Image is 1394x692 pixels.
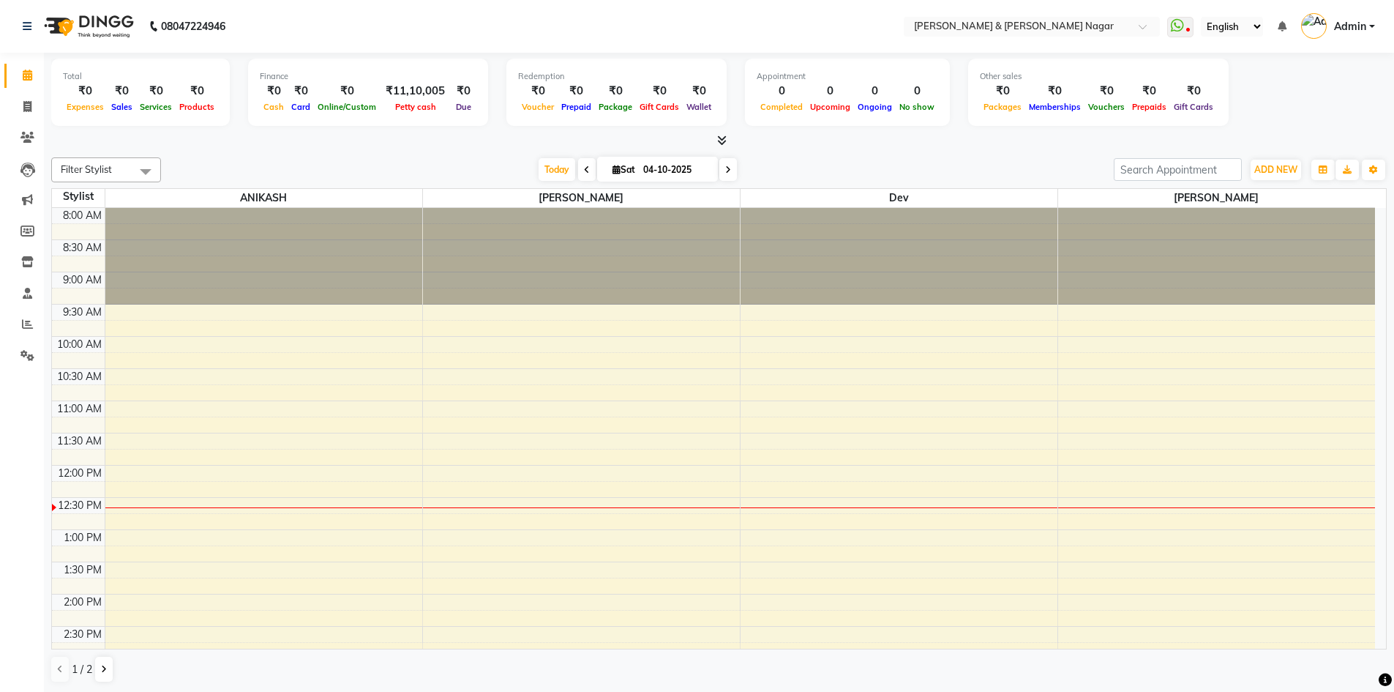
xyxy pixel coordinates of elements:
span: Online/Custom [314,102,380,112]
span: Prepaids [1128,102,1170,112]
input: Search Appointment [1114,158,1242,181]
div: ₹0 [451,83,476,100]
span: Voucher [518,102,558,112]
div: ₹0 [1128,83,1170,100]
div: 11:00 AM [54,401,105,417]
span: Gift Cards [636,102,683,112]
button: ADD NEW [1251,160,1301,180]
div: ₹0 [683,83,715,100]
div: ₹0 [1084,83,1128,100]
div: 2:30 PM [61,627,105,642]
input: 2025-10-04 [639,159,712,181]
span: Gift Cards [1170,102,1217,112]
div: Appointment [757,70,938,83]
div: Finance [260,70,476,83]
span: Petty cash [391,102,440,112]
div: 10:30 AM [54,369,105,384]
div: 0 [757,83,806,100]
div: 12:30 PM [55,498,105,513]
div: 0 [896,83,938,100]
span: 1 / 2 [72,662,92,677]
span: Sat [609,164,639,175]
span: Cash [260,102,288,112]
div: 8:30 AM [60,240,105,256]
span: Dev [741,189,1057,207]
div: ₹0 [636,83,683,100]
div: ₹0 [260,83,288,100]
div: Total [63,70,218,83]
span: Memberships [1025,102,1084,112]
span: Packages [980,102,1025,112]
span: Upcoming [806,102,854,112]
div: 10:00 AM [54,337,105,352]
span: Sales [108,102,136,112]
div: 11:30 AM [54,434,105,449]
span: Completed [757,102,806,112]
div: Other sales [980,70,1217,83]
img: Admin [1301,13,1327,39]
div: 12:00 PM [55,466,105,481]
span: [PERSON_NAME] [423,189,740,207]
div: ₹0 [1025,83,1084,100]
div: ₹0 [288,83,314,100]
div: Redemption [518,70,715,83]
span: Expenses [63,102,108,112]
div: ₹0 [108,83,136,100]
span: Vouchers [1084,102,1128,112]
span: Wallet [683,102,715,112]
div: Stylist [52,189,105,204]
div: 8:00 AM [60,208,105,223]
div: 9:30 AM [60,305,105,320]
div: 1:00 PM [61,530,105,546]
div: ₹0 [558,83,595,100]
span: Due [452,102,475,112]
div: ₹0 [176,83,218,100]
span: ADD NEW [1254,164,1297,175]
span: Today [539,158,575,181]
div: ₹0 [314,83,380,100]
span: Card [288,102,314,112]
span: Ongoing [854,102,896,112]
span: Admin [1334,19,1366,34]
div: ₹0 [595,83,636,100]
div: ₹0 [1170,83,1217,100]
div: 0 [806,83,854,100]
span: [PERSON_NAME] [1058,189,1376,207]
div: 2:00 PM [61,595,105,610]
span: Prepaid [558,102,595,112]
div: 1:30 PM [61,562,105,578]
span: Services [136,102,176,112]
div: ₹0 [63,83,108,100]
span: Package [595,102,636,112]
div: ₹0 [518,83,558,100]
div: 0 [854,83,896,100]
b: 08047224946 [161,6,225,47]
span: Products [176,102,218,112]
span: No show [896,102,938,112]
div: 9:00 AM [60,272,105,288]
div: ₹11,10,005 [380,83,451,100]
img: logo [37,6,138,47]
div: ₹0 [980,83,1025,100]
div: ₹0 [136,83,176,100]
span: ANIKASH [105,189,422,207]
span: Filter Stylist [61,163,112,175]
